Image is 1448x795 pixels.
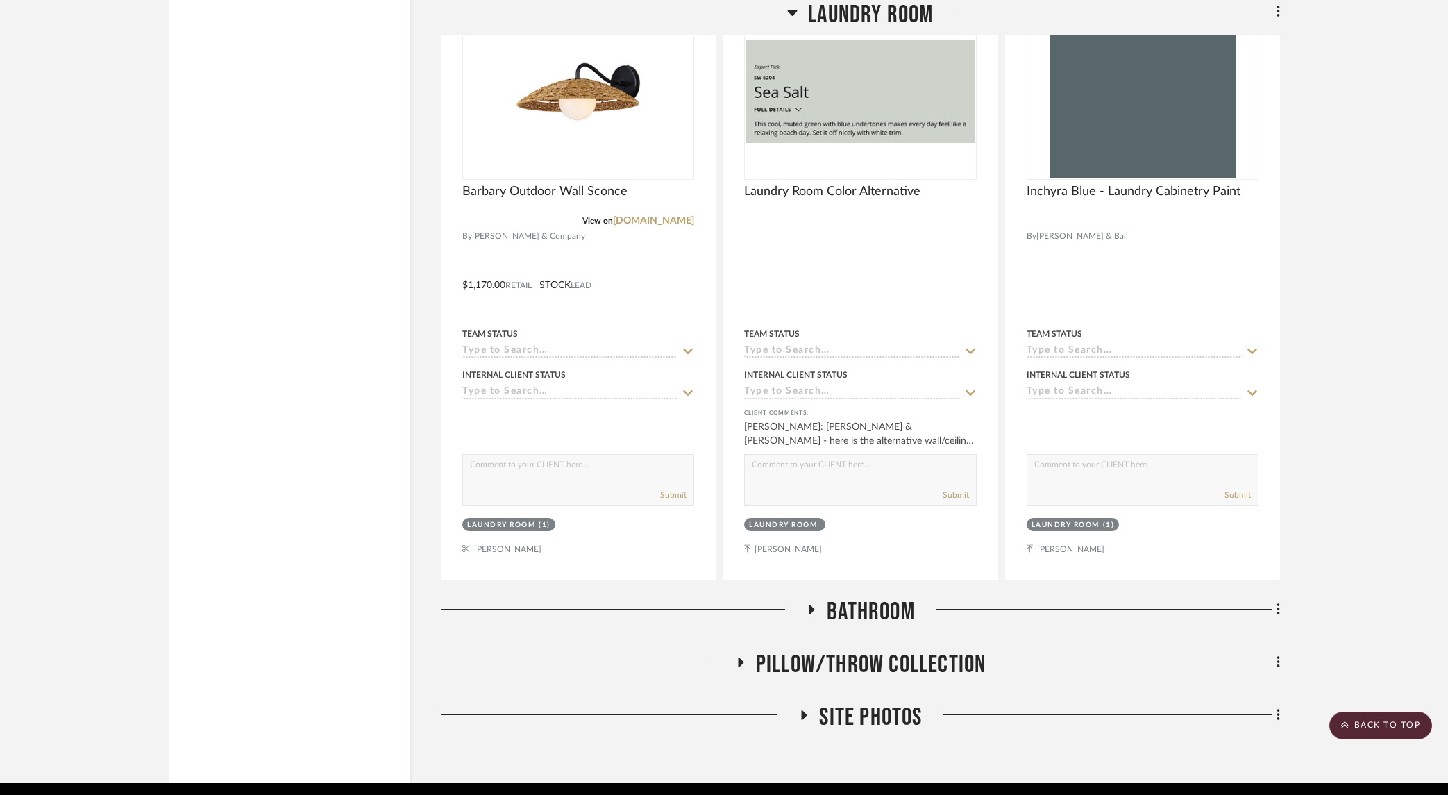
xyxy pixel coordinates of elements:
div: Laundry Room [749,520,817,530]
span: Site Photos [819,703,922,733]
div: Laundry Room [467,520,535,530]
div: Team Status [744,328,800,340]
span: Laundry Room Color Alternative [744,184,920,199]
div: Team Status [1027,328,1082,340]
div: Laundry Room [1032,520,1100,530]
input: Type to Search… [1027,345,1242,358]
span: By [462,230,472,243]
input: Type to Search… [744,345,959,358]
img: Barbary Outdoor Wall Sconce [509,5,648,178]
span: [PERSON_NAME] & Ball [1036,230,1128,243]
span: By [1027,230,1036,243]
div: (1) [539,520,550,530]
span: Barbary Outdoor Wall Sconce [462,184,628,199]
div: [PERSON_NAME]: [PERSON_NAME] & [PERSON_NAME] - here is the alternative wall/ceiling color we woul... [744,420,976,448]
div: (1) [1103,520,1115,530]
a: [DOMAIN_NAME] [613,216,694,226]
img: Inchyra Blue - Laundry Cabinetry Paint [1050,5,1236,178]
button: Submit [943,489,969,501]
button: Submit [660,489,687,501]
scroll-to-top-button: BACK TO TOP [1329,712,1432,739]
img: Laundry Room Color Alternative [746,40,975,143]
input: Type to Search… [462,386,677,399]
div: Internal Client Status [744,369,848,381]
div: Internal Client Status [462,369,566,381]
div: Internal Client Status [1027,369,1130,381]
div: 0 [1027,4,1258,179]
button: Submit [1224,489,1251,501]
span: Bathroom [827,597,915,627]
span: Inchyra Blue - Laundry Cabinetry Paint [1027,184,1240,199]
span: Pillow/Throw Collection [756,650,986,680]
span: [PERSON_NAME] & Company [472,230,585,243]
span: View on [582,217,613,225]
div: Team Status [462,328,518,340]
input: Type to Search… [1027,386,1242,399]
input: Type to Search… [462,345,677,358]
input: Type to Search… [744,386,959,399]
